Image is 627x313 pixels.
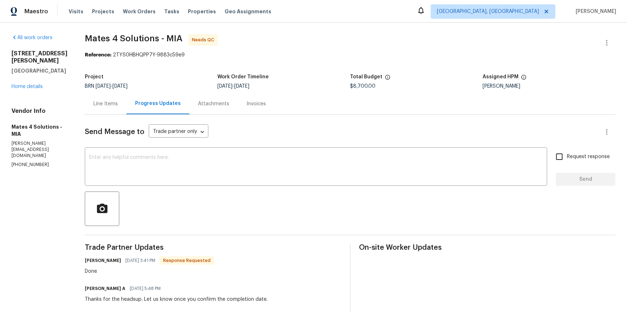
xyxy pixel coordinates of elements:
[96,84,111,89] span: [DATE]
[85,244,341,251] span: Trade Partner Updates
[164,9,179,14] span: Tasks
[483,74,519,79] h5: Assigned HPM
[85,285,125,292] h6: [PERSON_NAME] A
[234,84,249,89] span: [DATE]
[93,100,118,107] div: Line Items
[567,153,610,161] span: Request response
[350,84,376,89] span: $8,700.00
[192,36,217,43] span: Needs QC
[217,74,269,79] h5: Work Order Timeline
[246,100,266,107] div: Invoices
[11,50,68,64] h2: [STREET_ADDRESS][PERSON_NAME]
[69,8,83,15] span: Visits
[11,162,68,168] p: [PHONE_NUMBER]
[160,257,213,264] span: Response Requested
[24,8,48,15] span: Maestro
[85,84,128,89] span: BRN
[11,123,68,138] h5: Mates 4 Solutions - MIA
[92,8,114,15] span: Projects
[573,8,616,15] span: [PERSON_NAME]
[85,52,111,57] b: Reference:
[385,74,391,84] span: The total cost of line items that have been proposed by Opendoor. This sum includes line items th...
[521,74,527,84] span: The hpm assigned to this work order.
[11,67,68,74] h5: [GEOGRAPHIC_DATA]
[198,100,229,107] div: Attachments
[112,84,128,89] span: [DATE]
[125,257,155,264] span: [DATE] 3:41 PM
[217,84,232,89] span: [DATE]
[11,141,68,159] p: [PERSON_NAME][EMAIL_ADDRESS][DOMAIN_NAME]
[225,8,271,15] span: Geo Assignments
[11,107,68,115] h4: Vendor Info
[149,126,208,138] div: Trade partner only
[85,128,144,135] span: Send Message to
[135,100,181,107] div: Progress Updates
[11,35,52,40] a: All work orders
[85,74,103,79] h5: Project
[437,8,539,15] span: [GEOGRAPHIC_DATA], [GEOGRAPHIC_DATA]
[359,244,616,251] span: On-site Worker Updates
[483,84,616,89] div: [PERSON_NAME]
[350,74,383,79] h5: Total Budget
[11,84,43,89] a: Home details
[85,296,268,303] div: Thanks for the headsup. Let us know once you confirm the completion date.
[85,51,616,59] div: 2TYS0HBHQPP7Y-9883c59e9
[96,84,128,89] span: -
[123,8,156,15] span: Work Orders
[85,268,214,275] div: Done
[85,257,121,264] h6: [PERSON_NAME]
[188,8,216,15] span: Properties
[217,84,249,89] span: -
[85,34,183,43] span: Mates 4 Solutions - MIA
[130,285,161,292] span: [DATE] 5:48 PM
